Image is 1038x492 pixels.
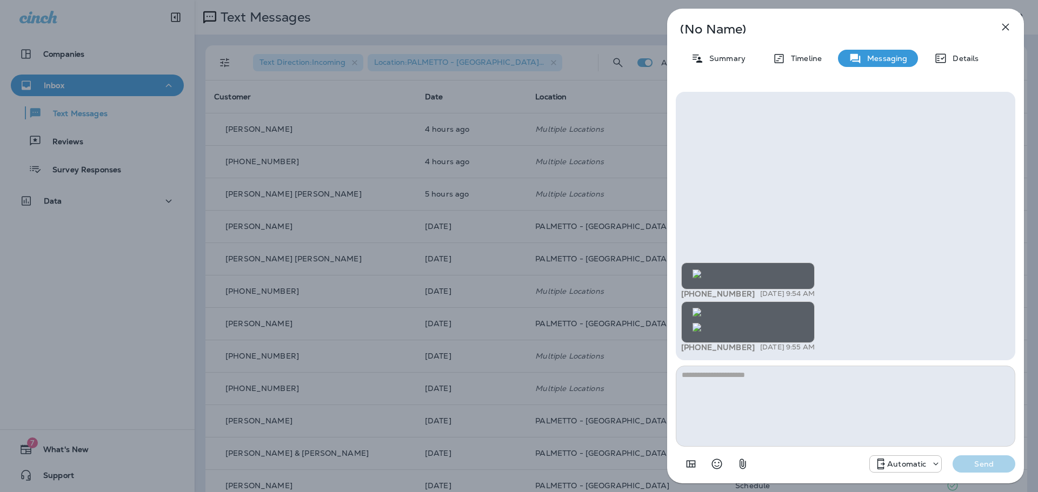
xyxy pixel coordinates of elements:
[760,343,815,352] p: [DATE] 9:55 AM
[693,269,701,278] img: twilio-download
[786,54,822,63] p: Timeline
[680,453,702,475] button: Add in a premade template
[693,308,701,316] img: twilio-download
[862,54,907,63] p: Messaging
[693,323,701,332] img: twilio-download
[706,453,728,475] button: Select an emoji
[681,342,755,352] span: [PHONE_NUMBER]
[947,54,979,63] p: Details
[681,289,755,299] span: [PHONE_NUMBER]
[887,460,926,468] p: Automatic
[704,54,746,63] p: Summary
[760,289,815,298] p: [DATE] 9:54 AM
[680,25,975,33] p: (No Name)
